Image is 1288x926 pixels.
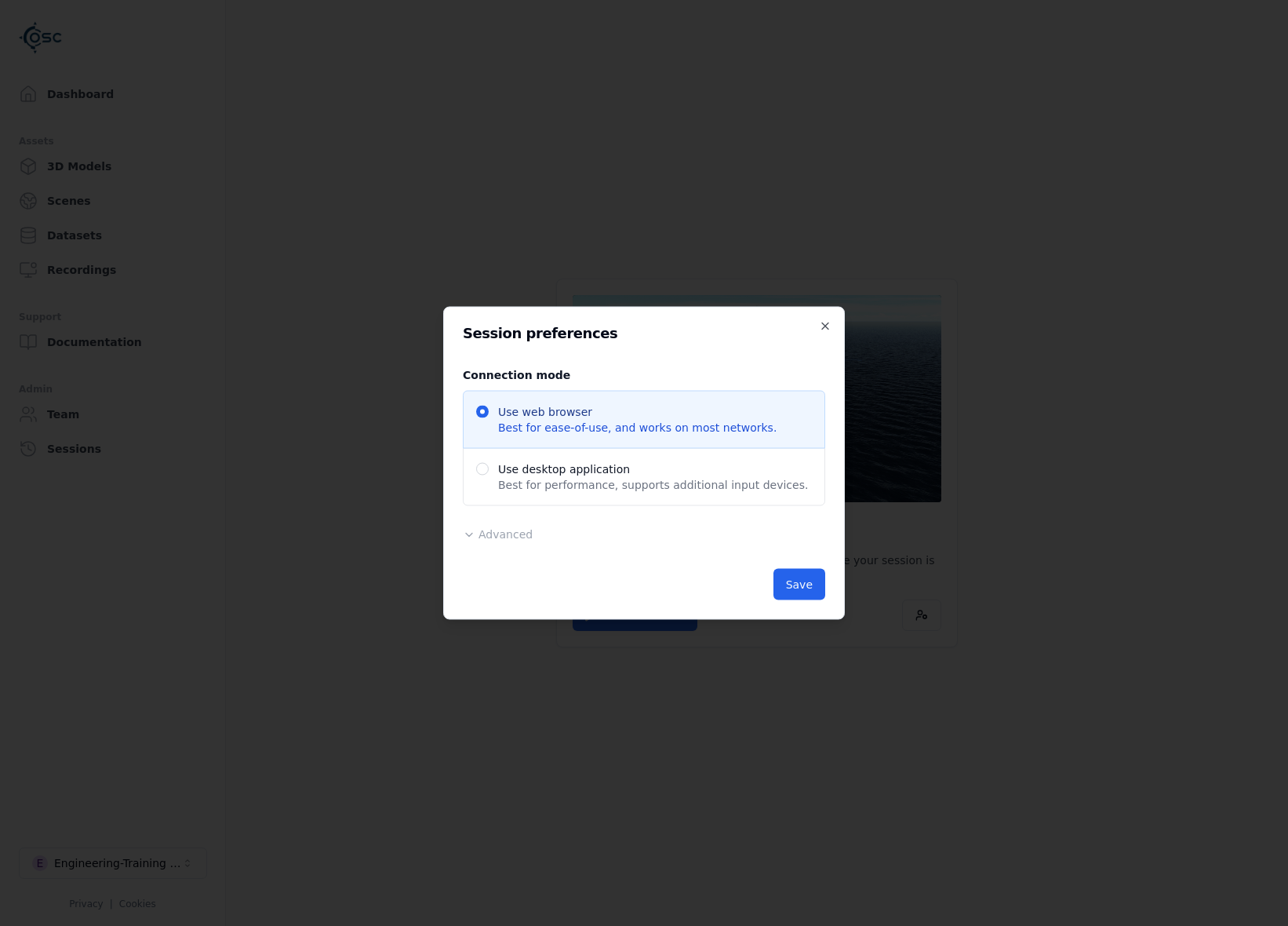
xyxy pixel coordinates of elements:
span: Advanced [478,528,533,541]
span: Use desktop application [498,461,808,477]
span: Best for ease-of-use, and works on most networks. [498,420,777,436]
span: Use web browser [498,404,777,420]
h2: Session preferences [463,326,825,341]
span: Use desktop application [463,448,825,506]
span: Best for performance, supports additional input devices. [498,477,808,493]
button: Advanced [463,527,533,542]
legend: Connection mode [463,366,570,385]
span: Use web browser [463,391,825,449]
button: Save [773,569,825,600]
